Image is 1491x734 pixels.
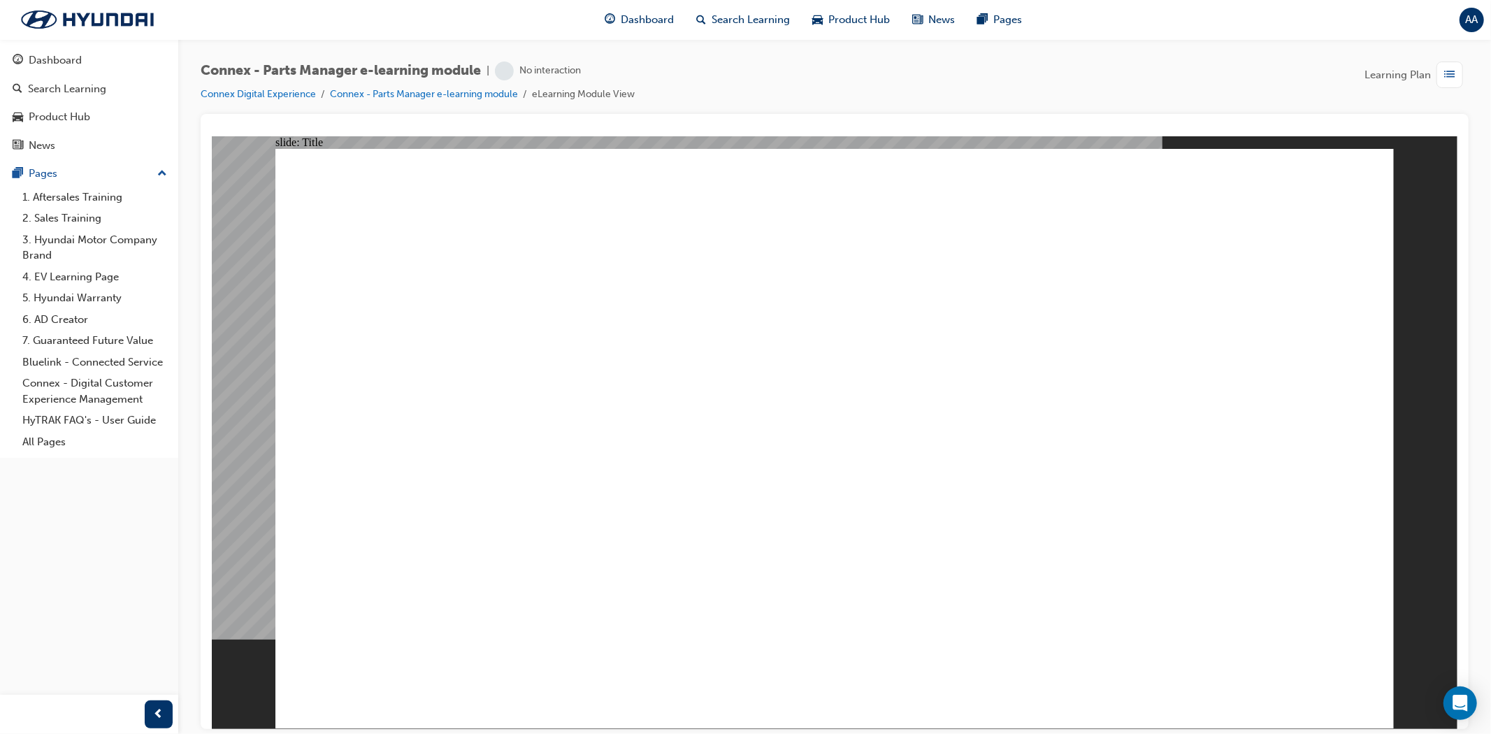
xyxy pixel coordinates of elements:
a: 7. Guaranteed Future Value [17,330,173,352]
span: pages-icon [978,11,988,29]
button: DashboardSearch LearningProduct HubNews [6,45,173,161]
span: guage-icon [605,11,616,29]
a: Bluelink - Connected Service [17,352,173,373]
span: news-icon [913,11,923,29]
a: car-iconProduct Hub [802,6,902,34]
a: news-iconNews [902,6,967,34]
span: list-icon [1445,66,1455,84]
span: car-icon [13,111,23,124]
span: car-icon [813,11,823,29]
span: Learning Plan [1364,67,1431,83]
span: News [929,12,956,28]
div: News [29,138,55,154]
a: 4. EV Learning Page [17,266,173,288]
span: pages-icon [13,168,23,180]
span: Dashboard [621,12,675,28]
button: AA [1460,8,1484,32]
img: Trak [7,5,168,34]
div: Pages [29,166,57,182]
a: News [6,133,173,159]
a: 1. Aftersales Training [17,187,173,208]
button: Pages [6,161,173,187]
a: 3. Hyundai Motor Company Brand [17,229,173,266]
span: guage-icon [13,55,23,67]
a: guage-iconDashboard [594,6,686,34]
a: Connex - Parts Manager e-learning module [330,88,518,100]
span: search-icon [697,11,707,29]
a: Connex Digital Experience [201,88,316,100]
span: Search Learning [712,12,791,28]
a: Search Learning [6,76,173,102]
a: search-iconSearch Learning [686,6,802,34]
span: | [487,63,489,79]
span: news-icon [13,140,23,152]
div: Search Learning [28,81,106,97]
span: prev-icon [154,706,164,724]
span: AA [1466,12,1478,28]
a: All Pages [17,431,173,453]
div: Product Hub [29,109,90,125]
a: 5. Hyundai Warranty [17,287,173,309]
button: Learning Plan [1364,62,1469,88]
a: 6. AD Creator [17,309,173,331]
a: pages-iconPages [967,6,1034,34]
span: search-icon [13,83,22,96]
a: 2. Sales Training [17,208,173,229]
span: learningRecordVerb_NONE-icon [495,62,514,80]
a: Dashboard [6,48,173,73]
div: Dashboard [29,52,82,69]
span: Pages [994,12,1023,28]
a: Connex - Digital Customer Experience Management [17,373,173,410]
div: No interaction [519,64,581,78]
div: Open Intercom Messenger [1443,686,1477,720]
span: Product Hub [829,12,891,28]
a: Product Hub [6,104,173,130]
span: up-icon [157,165,167,183]
span: Connex - Parts Manager e-learning module [201,63,481,79]
li: eLearning Module View [532,87,635,103]
a: HyTRAK FAQ's - User Guide [17,410,173,431]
